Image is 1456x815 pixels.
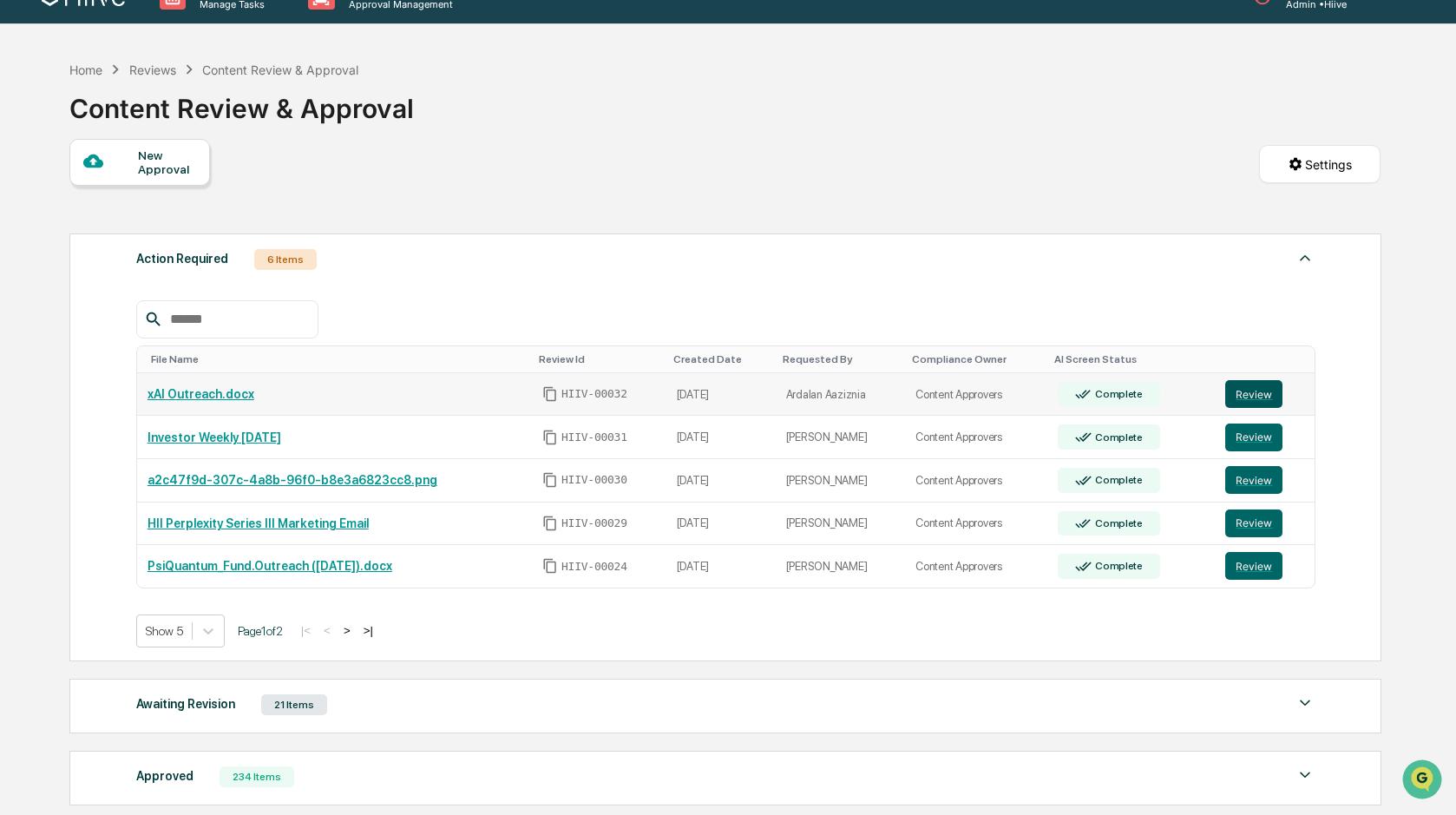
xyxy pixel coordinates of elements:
[1225,509,1304,537] a: Review
[666,373,776,417] td: [DATE]
[296,623,316,638] button: |<
[148,559,392,573] a: PsiQuantum_Fund.Outreach ([DATE]).docx
[776,503,906,546] td: [PERSON_NAME]
[17,253,31,267] div: 🔎
[905,459,1047,503] td: Content Approvers
[1225,424,1282,451] button: Review
[35,219,112,236] span: Preclearance
[776,459,906,503] td: [PERSON_NAME]
[1295,693,1315,713] img: caret
[666,545,776,588] td: [DATE]
[17,36,316,64] p: How can we help?
[912,353,1040,365] div: Toggle SortBy
[254,249,317,270] div: 6 Items
[1295,765,1315,785] img: caret
[59,150,220,164] div: We're available if you need us!
[666,416,776,459] td: [DATE]
[35,252,109,269] span: Data Lookup
[1225,380,1282,408] button: Review
[1225,552,1282,580] button: Review
[318,623,336,638] button: <
[69,79,414,124] div: Content Review & Approval
[561,387,627,401] span: HIIV-00032
[1092,560,1143,572] div: Complete
[10,212,119,243] a: 🖐️Preclearance
[122,293,210,307] a: Powered byPylon
[1092,474,1143,486] div: Complete
[136,693,235,715] div: Awaiting Revision
[561,516,627,530] span: HIIV-00029
[1400,758,1447,805] iframe: Open customer support
[173,294,210,307] span: Pylon
[539,353,659,365] div: Toggle SortBy
[905,373,1047,417] td: Content Approvers
[143,219,215,236] span: Attestations
[776,416,906,459] td: [PERSON_NAME]
[358,623,378,638] button: >|
[148,431,281,444] a: Investor Weekly [DATE]
[1225,552,1304,580] a: Review
[666,459,776,503] td: [DATE]
[666,503,776,546] td: [DATE]
[561,473,627,487] span: HIIV-00030
[136,247,228,270] div: Action Required
[1225,509,1282,537] button: Review
[295,138,316,159] button: Start new chat
[542,558,558,574] span: Copy Id
[905,416,1047,459] td: Content Approvers
[119,212,222,243] a: 🗄️Attestations
[1092,388,1143,400] div: Complete
[59,133,285,150] div: Start new chat
[1229,353,1308,365] div: Toggle SortBy
[776,373,906,417] td: Ardalan Aaziznia
[905,545,1047,588] td: Content Approvers
[148,516,369,530] a: HII Perplexity Series III Marketing Email
[261,694,327,715] div: 21 Items
[17,133,49,164] img: 1746055101610-c473b297-6a78-478c-a979-82029cc54cd1
[1225,380,1304,408] a: Review
[202,62,358,77] div: Content Review & Approval
[673,353,769,365] div: Toggle SortBy
[148,473,437,487] a: a2c47f9d-307c-4a8b-96f0-b8e3a6823cc8.png
[1225,466,1282,494] button: Review
[220,766,294,787] div: 234 Items
[338,623,356,638] button: >
[126,220,140,234] div: 🗄️
[1259,145,1381,183] button: Settings
[17,220,31,234] div: 🖐️
[148,387,254,401] a: xAI Outreach.docx
[151,353,525,365] div: Toggle SortBy
[561,431,627,444] span: HIIV-00031
[1295,247,1315,268] img: caret
[542,430,558,445] span: Copy Id
[542,516,558,531] span: Copy Id
[1092,431,1143,444] div: Complete
[783,353,899,365] div: Toggle SortBy
[905,503,1047,546] td: Content Approvers
[561,560,627,574] span: HIIV-00024
[542,386,558,402] span: Copy Id
[238,624,283,638] span: Page 1 of 2
[542,472,558,488] span: Copy Id
[136,765,193,787] div: Approved
[1092,517,1143,529] div: Complete
[776,545,906,588] td: [PERSON_NAME]
[10,245,116,276] a: 🔎Data Lookup
[138,148,196,176] div: New Approval
[1225,424,1304,451] a: Review
[129,62,176,77] div: Reviews
[69,62,102,77] div: Home
[1054,353,1208,365] div: Toggle SortBy
[1225,466,1304,494] a: Review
